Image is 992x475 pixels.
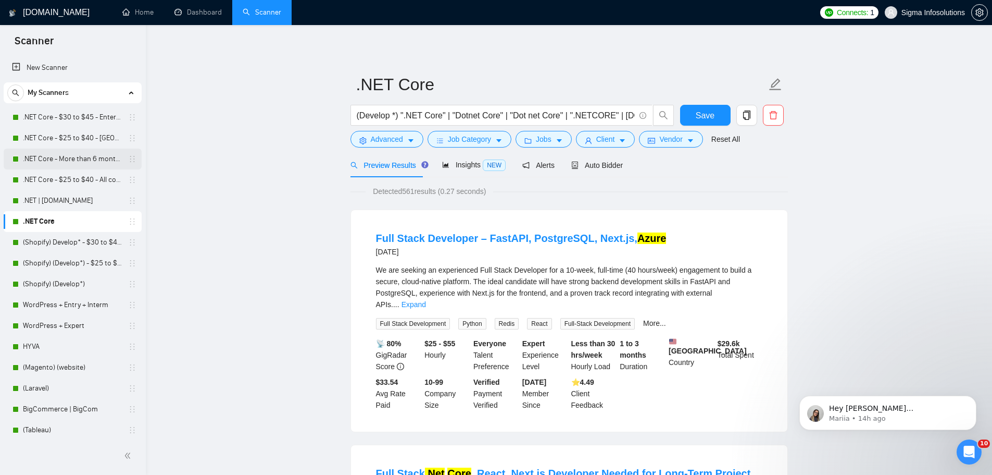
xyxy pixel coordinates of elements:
span: caret-down [407,137,415,144]
span: delete [763,111,783,120]
span: holder [128,343,136,351]
span: Alerts [522,161,555,169]
span: Full-Stack Development [560,318,635,330]
button: copy [736,105,757,126]
img: upwork-logo.png [825,8,833,17]
a: .NET Core - $30 to $45 - Enterprise client - ROW [23,107,122,128]
button: setting [971,4,988,21]
a: More... [643,319,666,327]
span: My Scanners [28,82,69,103]
span: holder [128,113,136,121]
a: dashboardDashboard [174,8,222,17]
a: setting [971,8,988,17]
span: area-chart [442,161,449,168]
a: .NET Core [23,211,122,232]
span: Save [696,109,714,122]
span: holder [128,384,136,393]
img: logo [9,5,16,21]
span: 1 [870,7,874,18]
b: $25 - $55 [424,339,455,348]
span: holder [128,134,136,142]
a: (Tableau) [23,420,122,441]
span: holder [128,238,136,247]
b: [DATE] [522,378,546,386]
span: holder [128,176,136,184]
span: info-circle [397,363,404,370]
a: BigCommerce | BigCom [23,399,122,420]
span: Client [596,133,615,145]
span: Scanner [6,33,62,55]
button: search [7,84,24,101]
span: ... [393,300,399,309]
a: WordPress + Entry + Interm [23,295,122,315]
input: Scanner name... [356,71,767,98]
div: Talent Preference [471,338,520,372]
div: Tooltip anchor [420,160,430,169]
span: bars [436,137,444,144]
a: .NET Core - $25 to $40 - [GEOGRAPHIC_DATA] and [GEOGRAPHIC_DATA] [23,128,122,149]
a: (Shopify) (Develop*) - $25 to $40 - [GEOGRAPHIC_DATA] and Ocenia [23,253,122,274]
span: Connects: [837,7,868,18]
span: Auto Bidder [571,161,623,169]
button: settingAdvancedcaret-down [350,131,423,148]
span: holder [128,363,136,372]
span: Python [458,318,486,330]
span: Vendor [659,133,682,145]
span: Full Stack Development [376,318,450,330]
a: homeHome [122,8,154,17]
button: Save [680,105,731,126]
span: NEW [483,160,506,171]
span: notification [522,162,530,169]
span: holder [128,322,136,330]
span: info-circle [639,112,646,119]
b: [GEOGRAPHIC_DATA] [669,338,747,355]
b: 📡 80% [376,339,401,348]
span: Preview Results [350,161,425,169]
a: Full Stack Developer – FastAPI, PostgreSQL, Next.js,Azure [376,233,667,244]
a: .NET Core - More than 6 months of work [23,149,122,169]
span: user [585,137,592,144]
span: double-left [124,450,134,461]
div: Country [667,338,715,372]
span: Detected 561 results (0.27 seconds) [366,186,493,197]
span: search [350,162,358,169]
li: New Scanner [4,57,142,78]
div: Duration [618,338,667,372]
span: caret-down [556,137,563,144]
span: holder [128,217,136,226]
b: $ 29.6k [718,339,740,348]
a: .NET Core - $25 to $40 - All continents [23,169,122,190]
a: searchScanner [243,8,281,17]
div: Client Feedback [569,376,618,411]
span: holder [128,155,136,163]
span: copy [737,111,757,120]
div: Total Spent [715,338,764,372]
button: idcardVendorcaret-down [639,131,702,148]
b: ⭐️ 4.49 [571,378,594,386]
button: folderJobscaret-down [516,131,572,148]
button: search [653,105,674,126]
div: Hourly Load [569,338,618,372]
div: Payment Verified [471,376,520,411]
span: Jobs [536,133,551,145]
span: Redis [495,318,519,330]
b: $33.54 [376,378,398,386]
span: caret-down [687,137,694,144]
button: delete [763,105,784,126]
a: Reset All [711,133,740,145]
b: 10-99 [424,378,443,386]
div: We are seeking an experienced Full Stack Developer for a 10-week, full-time (40 hours/week) engag... [376,264,762,310]
span: search [654,111,673,120]
a: HYVA [23,336,122,357]
span: caret-down [619,137,626,144]
a: (Shopify) Develop* - $30 to $45 Enterprise [23,232,122,253]
span: robot [571,162,579,169]
div: Member Since [520,376,569,411]
span: holder [128,280,136,288]
span: setting [359,137,367,144]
